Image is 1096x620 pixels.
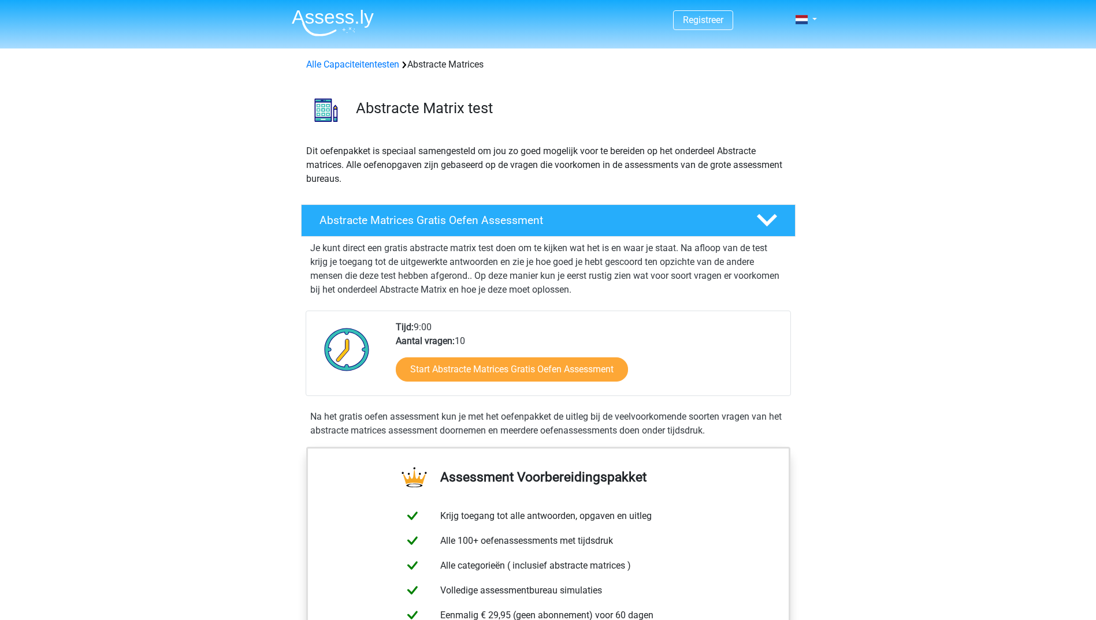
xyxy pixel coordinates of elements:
h4: Abstracte Matrices Gratis Oefen Assessment [319,214,738,227]
div: Na het gratis oefen assessment kun je met het oefenpakket de uitleg bij de veelvoorkomende soorte... [306,410,791,438]
a: Start Abstracte Matrices Gratis Oefen Assessment [396,357,628,382]
div: 9:00 10 [387,320,790,395]
img: Klok [318,320,376,378]
h3: Abstracte Matrix test [356,99,786,117]
p: Dit oefenpakket is speciaal samengesteld om jou zo goed mogelijk voor te bereiden op het onderdee... [306,144,790,186]
b: Tijd: [396,322,414,333]
img: Assessly [292,9,374,36]
a: Alle Capaciteitentesten [306,59,399,70]
b: Aantal vragen: [396,335,455,346]
div: Abstracte Matrices [302,58,795,72]
p: Je kunt direct een gratis abstracte matrix test doen om te kijken wat het is en waar je staat. Na... [310,241,786,297]
a: Registreer [683,14,723,25]
a: Abstracte Matrices Gratis Oefen Assessment [296,204,800,237]
img: abstracte matrices [302,85,351,135]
